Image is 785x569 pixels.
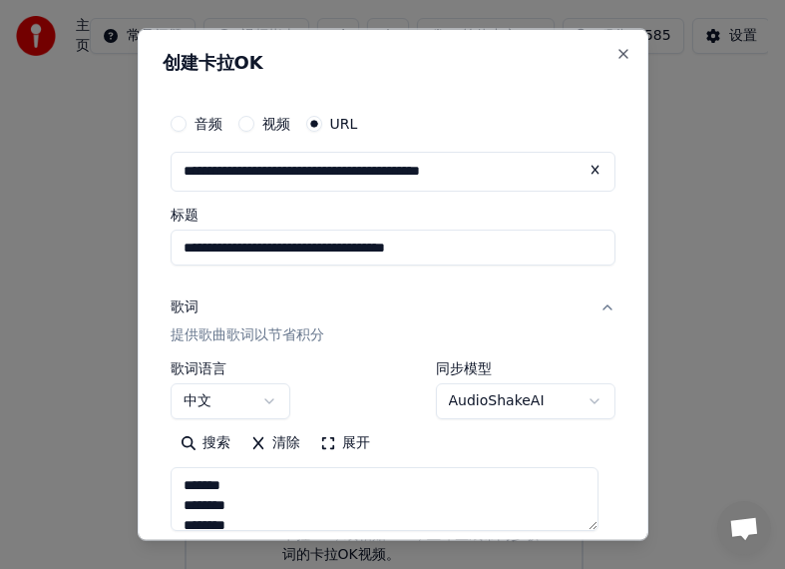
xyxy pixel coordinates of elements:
[171,426,240,458] button: 搜索
[171,360,290,374] label: 歌词语言
[262,117,290,131] label: 视频
[195,117,222,131] label: 音频
[171,208,615,222] label: 标题
[171,297,198,317] div: 歌词
[310,426,380,458] button: 展开
[330,117,358,131] label: URL
[163,54,623,72] h2: 创建卡拉OK
[171,282,615,361] button: 歌词提供歌曲歌词以节省积分
[240,426,310,458] button: 清除
[171,360,615,546] div: 歌词提供歌曲歌词以节省积分
[171,324,324,344] p: 提供歌曲歌词以节省积分
[436,360,615,374] label: 同步模型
